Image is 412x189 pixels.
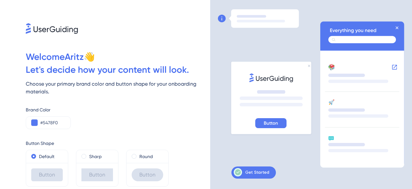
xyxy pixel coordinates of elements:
div: Button [31,168,63,181]
div: Button [132,168,163,181]
div: Welcome Aritz 👋 [26,51,210,63]
div: Brand Color [26,106,210,114]
div: Button Shape [26,139,210,147]
div: Choose your primary brand color and button shape for your onboarding materials. [26,80,210,96]
label: Default [39,153,54,160]
label: Round [139,153,153,160]
div: Button [81,168,113,181]
label: Sharp [89,153,102,160]
div: Let ' s decide how your content will look. [26,63,210,76]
